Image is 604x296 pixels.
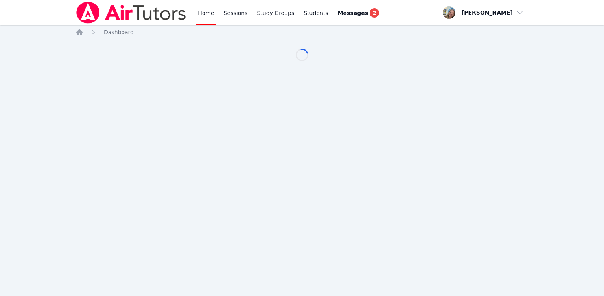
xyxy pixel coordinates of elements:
[338,9,368,17] span: Messages
[75,28,528,36] nav: Breadcrumb
[370,8,379,18] span: 2
[104,28,134,36] a: Dashboard
[75,2,187,24] img: Air Tutors
[104,29,134,35] span: Dashboard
